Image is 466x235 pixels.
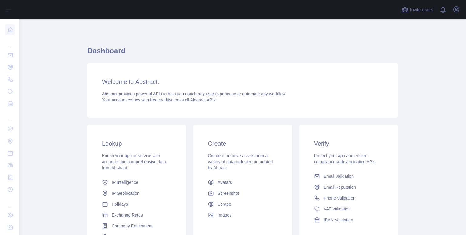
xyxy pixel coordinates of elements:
h3: Create [208,139,277,148]
a: Email Reputation [312,182,386,193]
span: free credits [150,98,171,102]
span: Abstract provides powerful APIs to help you enrich any user experience or automate any workflow. [102,91,287,96]
span: Create or retrieve assets from a variety of data collected or created by Abtract [208,153,273,170]
a: Avatars [205,177,280,188]
a: IP Geolocation [100,188,174,199]
a: Exchange Rates [100,210,174,220]
h3: Welcome to Abstract. [102,78,383,86]
span: Email Validation [324,173,354,179]
span: Holidays [112,201,128,207]
h3: Verify [314,139,383,148]
span: VAT Validation [324,206,351,212]
div: ... [5,36,15,48]
h3: Lookup [102,139,171,148]
span: Images [218,212,231,218]
span: Scrape [218,201,231,207]
span: IP Intelligence [112,179,138,185]
div: ... [5,110,15,122]
span: Company Enrichment [112,223,153,229]
span: Exchange Rates [112,212,143,218]
a: Company Enrichment [100,220,174,231]
a: Images [205,210,280,220]
div: ... [5,196,15,208]
a: Holidays [100,199,174,210]
span: Phone Validation [324,195,356,201]
span: IP Geolocation [112,190,140,196]
a: Phone Validation [312,193,386,204]
a: Scrape [205,199,280,210]
button: Invite users [400,5,434,15]
a: IBAN Validation [312,214,386,225]
span: Your account comes with across all Abstract APIs. [102,98,217,102]
a: IP Intelligence [100,177,174,188]
a: Email Validation [312,171,386,182]
span: Invite users [410,6,433,13]
span: Screenshot [218,190,239,196]
a: VAT Validation [312,204,386,214]
a: Screenshot [205,188,280,199]
span: Protect your app and ensure compliance with verification APIs [314,153,376,164]
span: Email Reputation [324,184,356,190]
span: Avatars [218,179,232,185]
span: IBAN Validation [324,217,353,223]
span: Enrich your app or service with accurate and comprehensive data from Abstract [102,153,166,170]
h1: Dashboard [87,46,398,61]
